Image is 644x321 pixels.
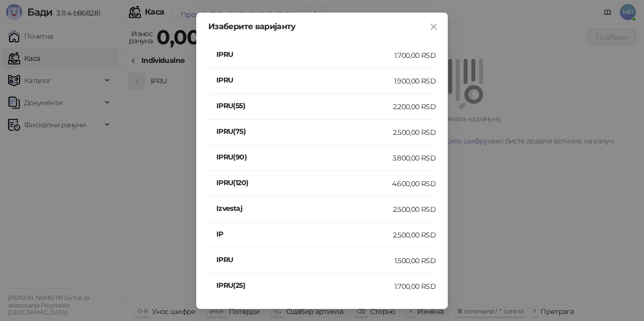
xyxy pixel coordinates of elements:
h4: IP [216,228,393,239]
button: Close [426,19,442,35]
div: 1.700,00 RSD [394,50,436,61]
div: 1.500,00 RSD [394,255,436,266]
div: 2.500,00 RSD [393,229,436,240]
div: 1.700,00 RSD [394,281,436,292]
h4: IPRU(90) [216,151,392,163]
div: Изаберите варијанту [208,23,436,31]
div: 3.800,00 RSD [392,152,436,164]
span: close [430,23,438,31]
h4: IPRU [216,74,394,86]
h4: IPRU(25) [216,280,394,291]
h4: IPRU [216,49,394,60]
h4: Izvestaj [216,203,393,214]
div: 1.900,00 RSD [394,75,436,87]
h4: IPRU(75) [216,126,393,137]
div: 2.500,00 RSD [393,127,436,138]
h4: IPRU [216,254,394,265]
div: 4.600,00 RSD [392,178,436,189]
div: 2.500,00 RSD [393,204,436,215]
h4: IPRU(55) [216,100,393,111]
h4: IPRU(120) [216,177,392,188]
span: Close [426,23,442,31]
div: 2.200,00 RSD [393,101,436,112]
